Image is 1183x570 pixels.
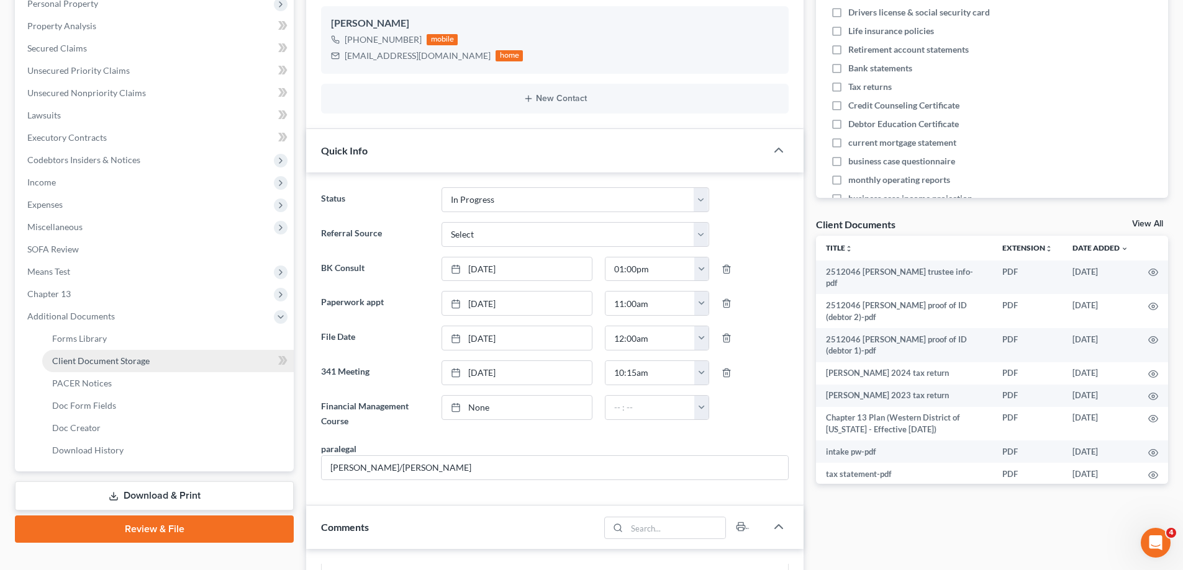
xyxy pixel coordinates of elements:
input: -- : -- [605,326,695,350]
button: New Contact [331,94,779,104]
td: PDF [992,440,1063,463]
span: SOFA Review [27,244,79,254]
td: PDF [992,362,1063,385]
a: Secured Claims [17,37,294,60]
a: Date Added expand_more [1072,243,1128,252]
span: business case questionnaire [848,155,955,167]
a: Doc Creator [42,417,294,439]
i: unfold_more [1045,245,1053,252]
td: Chapter 13 Plan (Western District of [US_STATE] - Effective [DATE]) [816,407,992,441]
div: [PHONE_NUMBER] [345,33,422,46]
span: Credit Counseling Certificate [848,99,959,112]
label: Financial Management Course [315,395,435,432]
input: -- : -- [605,257,695,281]
a: PACER Notices [42,372,294,394]
td: PDF [992,385,1063,407]
span: Unsecured Nonpriority Claims [27,87,146,98]
a: [DATE] [442,361,592,385]
a: Property Analysis [17,15,294,37]
td: [PERSON_NAME] 2023 tax return [816,385,992,407]
td: [DATE] [1063,463,1138,485]
span: Unsecured Priority Claims [27,65,130,76]
span: Download History [52,445,124,455]
label: Status [315,187,435,212]
a: View All [1132,220,1163,228]
span: Bank statements [848,62,912,74]
label: BK Consult [315,257,435,282]
a: Unsecured Nonpriority Claims [17,82,294,104]
span: Miscellaneous [27,221,83,232]
a: Executory Contracts [17,127,294,149]
span: Life insurance policies [848,25,934,37]
i: expand_more [1121,245,1128,252]
span: Codebtors Insiders & Notices [27,154,140,165]
a: [DATE] [442,257,592,281]
td: intake pw-pdf [816,440,992,463]
label: 341 Meeting [315,360,435,385]
td: PDF [992,294,1063,328]
span: monthly operating reports [848,174,950,186]
span: 4 [1166,528,1176,538]
span: Property Analysis [27,20,96,31]
input: -- : -- [605,396,695,419]
span: Client Document Storage [52,355,150,366]
td: 2512046 [PERSON_NAME] trustee info-pdf [816,261,992,295]
input: -- : -- [605,292,695,315]
td: PDF [992,328,1063,362]
span: Chapter 13 [27,288,71,299]
i: unfold_more [845,245,853,252]
div: mobile [427,34,458,45]
span: Lawsuits [27,110,61,120]
span: Executory Contracts [27,132,107,143]
a: Download & Print [15,481,294,510]
td: [DATE] [1063,407,1138,441]
span: current mortgage statement [848,136,956,149]
a: Forms Library [42,327,294,350]
td: tax statement-pdf [816,463,992,485]
td: [PERSON_NAME] 2024 tax return [816,362,992,385]
span: Income [27,177,56,187]
span: Doc Creator [52,422,101,433]
a: None [442,396,592,419]
td: PDF [992,261,1063,295]
label: Referral Source [315,222,435,247]
span: Additional Documents [27,311,115,321]
span: Tax returns [848,81,892,93]
td: [DATE] [1063,294,1138,328]
span: Doc Form Fields [52,400,116,411]
td: PDF [992,463,1063,485]
div: home [496,50,523,61]
a: Unsecured Priority Claims [17,60,294,82]
a: Doc Form Fields [42,394,294,417]
a: SOFA Review [17,238,294,261]
span: Drivers license & social security card [848,6,990,19]
a: Review & File [15,515,294,543]
span: Retirement account statements [848,43,969,56]
span: Means Test [27,266,70,277]
td: 2512046 [PERSON_NAME] proof of ID (debtor 2)-pdf [816,294,992,328]
td: PDF [992,407,1063,441]
label: Paperwork appt [315,291,435,316]
a: Titleunfold_more [826,243,853,252]
a: [DATE] [442,326,592,350]
a: Download History [42,439,294,461]
input: -- : -- [605,361,695,385]
span: Quick Info [321,145,368,156]
a: Client Document Storage [42,350,294,372]
div: [PERSON_NAME] [331,16,779,31]
iframe: Intercom live chat [1141,528,1171,558]
span: Forms Library [52,333,107,344]
div: paralegal [321,442,356,455]
div: [EMAIL_ADDRESS][DOMAIN_NAME] [345,50,491,62]
td: [DATE] [1063,440,1138,463]
div: Client Documents [816,218,895,231]
a: Lawsuits [17,104,294,127]
td: [DATE] [1063,385,1138,407]
a: Extensionunfold_more [1002,243,1053,252]
span: business case income projection [848,192,972,205]
span: Comments [321,521,369,533]
input: Search... [627,517,726,538]
td: [DATE] [1063,328,1138,362]
span: Debtor Education Certificate [848,118,959,130]
td: [DATE] [1063,362,1138,385]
